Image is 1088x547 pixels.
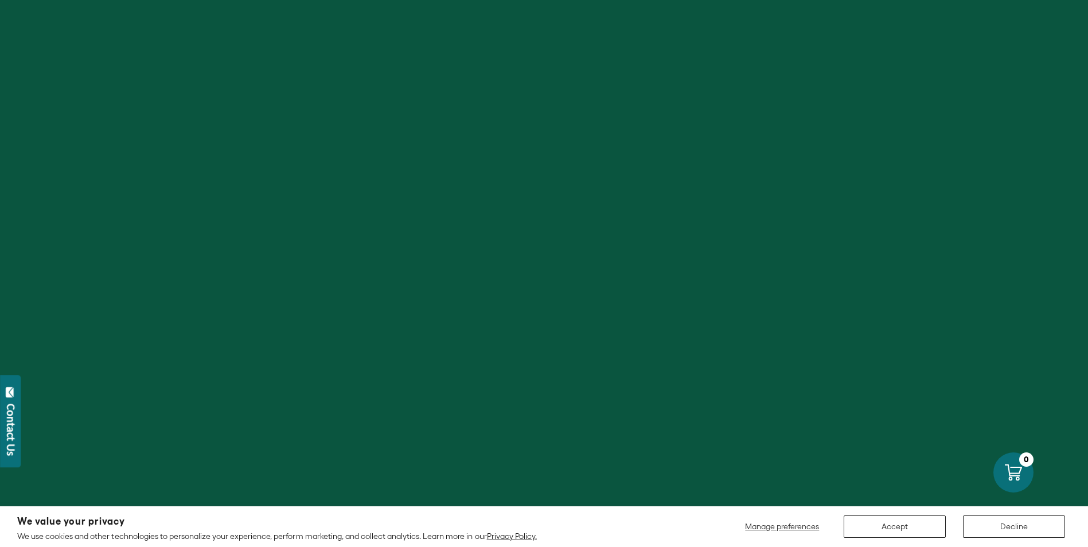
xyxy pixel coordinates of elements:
[5,404,17,456] div: Contact Us
[487,532,537,541] a: Privacy Policy.
[1019,452,1034,467] div: 0
[963,515,1065,538] button: Decline
[17,517,537,526] h2: We value your privacy
[844,515,946,538] button: Accept
[17,531,537,541] p: We use cookies and other technologies to personalize your experience, perform marketing, and coll...
[738,515,826,538] button: Manage preferences
[745,522,819,531] span: Manage preferences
